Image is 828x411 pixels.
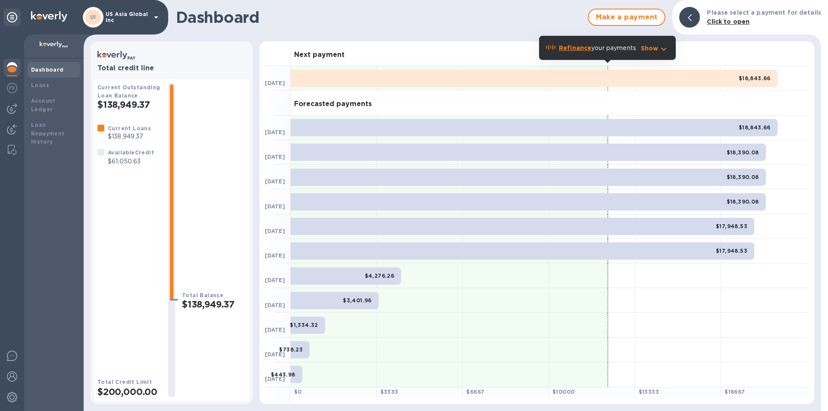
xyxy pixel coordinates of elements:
b: Current Outstanding Loan Balance [97,84,160,99]
h1: Dashboard [176,8,583,26]
b: $18,843.66 [739,75,771,82]
b: Total Credit Limit [97,379,152,385]
img: Foreign exchange [7,83,17,93]
b: $ 10000 [552,389,574,395]
h2: $200,000.00 [97,386,161,397]
p: your payments. [559,44,637,53]
b: $ 0 [294,389,302,395]
b: Refinance [559,44,591,51]
b: Account Ledger [31,97,56,113]
p: US Asia Global Inc [106,11,149,23]
p: $138,949.37 [108,132,151,141]
b: $4,276.26 [365,273,395,279]
h2: $138,949.37 [97,99,161,110]
b: [DATE] [265,376,285,382]
b: $443.98 [271,371,295,378]
img: Logo [31,11,67,22]
button: Show [641,44,669,53]
b: Loans [31,82,49,88]
b: Loan Repayment History [31,122,65,145]
b: Available Credit [108,149,154,156]
span: Make a payment [596,12,658,22]
b: $ 6667 [466,389,484,395]
b: $3,401.96 [343,297,372,304]
b: [DATE] [265,228,285,234]
button: Make a payment [588,9,665,26]
b: Click to open [707,18,750,25]
b: $17,948.53 [716,248,747,254]
b: $ 3333 [380,389,398,395]
b: [DATE] [265,302,285,308]
h3: Next payment [294,51,345,59]
div: Unpin categories [3,9,21,26]
b: Total Balance [182,292,223,298]
b: [DATE] [265,80,285,86]
b: Current Loans [108,125,151,132]
b: [DATE] [265,129,285,135]
p: $61,050.63 [108,157,154,166]
b: Please select a payment for details [707,9,821,16]
p: Show [641,44,659,53]
b: $ 16667 [724,389,745,395]
b: [DATE] [265,252,285,259]
b: UI [90,14,96,20]
b: [DATE] [265,154,285,160]
b: $18,390.08 [727,174,759,180]
b: [DATE] [265,326,285,333]
b: [DATE] [265,351,285,358]
h3: Forecasted payments [294,100,372,108]
b: [DATE] [265,277,285,283]
b: $18,390.08 [727,149,759,156]
h3: Total credit line [97,64,246,72]
b: $18,843.66 [739,124,771,131]
b: [DATE] [265,203,285,210]
b: $17,948.53 [716,223,747,229]
b: $ 13333 [639,389,659,395]
b: Dashboard [31,66,64,73]
b: $1,334.32 [290,322,318,328]
b: $18,390.08 [727,198,759,205]
h2: $138,949.37 [182,299,246,310]
b: $738.23 [279,346,303,353]
b: [DATE] [265,178,285,185]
